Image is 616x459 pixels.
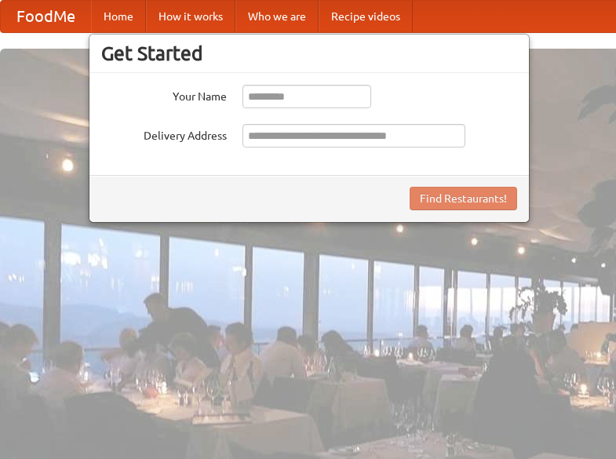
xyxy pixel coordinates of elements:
[235,1,319,32] a: Who we are
[91,1,146,32] a: Home
[410,187,517,210] button: Find Restaurants!
[101,124,227,144] label: Delivery Address
[101,42,517,65] h3: Get Started
[319,1,413,32] a: Recipe videos
[146,1,235,32] a: How it works
[101,85,227,104] label: Your Name
[1,1,91,32] a: FoodMe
